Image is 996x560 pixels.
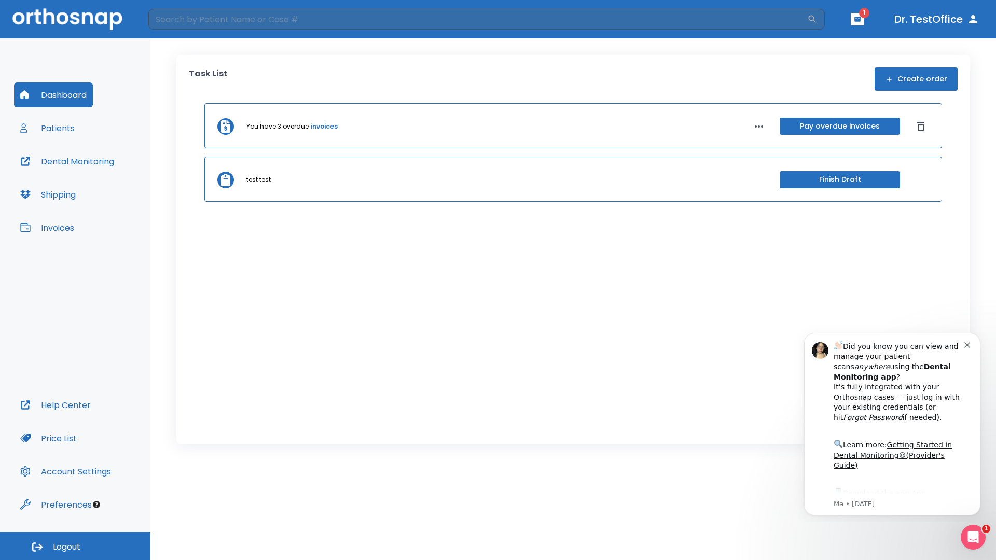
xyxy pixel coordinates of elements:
[982,525,990,533] span: 1
[176,16,184,24] button: Dismiss notification
[246,122,309,131] p: You have 3 overdue
[53,541,80,553] span: Logout
[780,118,900,135] button: Pay overdue invoices
[45,165,137,184] a: App Store
[92,500,101,509] div: Tooltip anchor
[14,393,97,417] button: Help Center
[875,67,958,91] button: Create order
[912,118,929,135] button: Dismiss
[45,176,176,185] p: Message from Ma, sent 6w ago
[780,171,900,188] button: Finish Draft
[890,10,984,29] button: Dr. TestOffice
[45,163,176,216] div: Download the app: | ​ Let us know if you need help getting started!
[14,116,81,141] button: Patients
[14,459,117,484] button: Account Settings
[14,426,83,451] button: Price List
[14,492,98,517] button: Preferences
[14,82,93,107] button: Dashboard
[14,215,80,240] button: Invoices
[311,122,338,131] a: invoices
[14,182,82,207] button: Shipping
[961,525,986,550] iframe: Intercom live chat
[246,175,271,185] p: test test
[148,9,807,30] input: Search by Patient Name or Case #
[859,8,869,18] span: 1
[789,324,996,522] iframe: Intercom notifications message
[12,8,122,30] img: Orthosnap
[14,149,120,174] button: Dental Monitoring
[189,67,228,91] p: Task List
